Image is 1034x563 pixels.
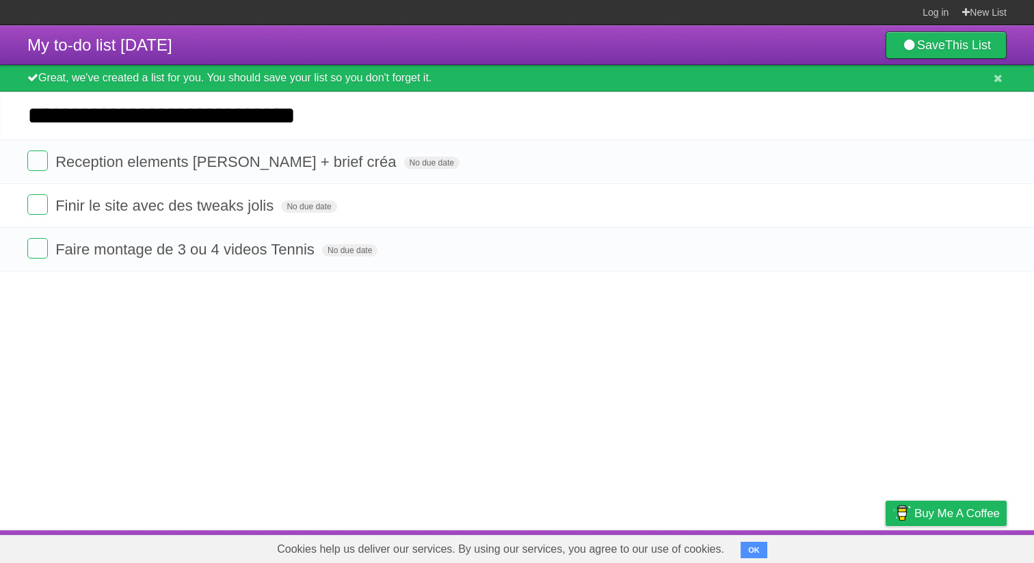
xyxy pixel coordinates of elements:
[27,36,172,54] span: My to-do list [DATE]
[27,150,48,171] label: Done
[281,200,336,213] span: No due date
[945,38,991,52] b: This List
[920,534,1007,560] a: Suggest a feature
[749,534,804,560] a: Developers
[892,501,911,525] img: Buy me a coffee
[404,157,460,169] span: No due date
[263,536,738,563] span: Cookies help us deliver our services. By using our services, you agree to our use of cookies.
[704,534,732,560] a: About
[821,534,851,560] a: Terms
[27,194,48,215] label: Done
[886,501,1007,526] a: Buy me a coffee
[868,534,903,560] a: Privacy
[55,197,277,214] span: Finir le site avec des tweaks jolis
[914,501,1000,525] span: Buy me a coffee
[55,241,318,258] span: Faire montage de 3 ou 4 videos Tennis
[322,244,377,257] span: No due date
[886,31,1007,59] a: SaveThis List
[55,153,399,170] span: Reception elements [PERSON_NAME] + brief créa
[741,542,767,558] button: OK
[27,238,48,259] label: Done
